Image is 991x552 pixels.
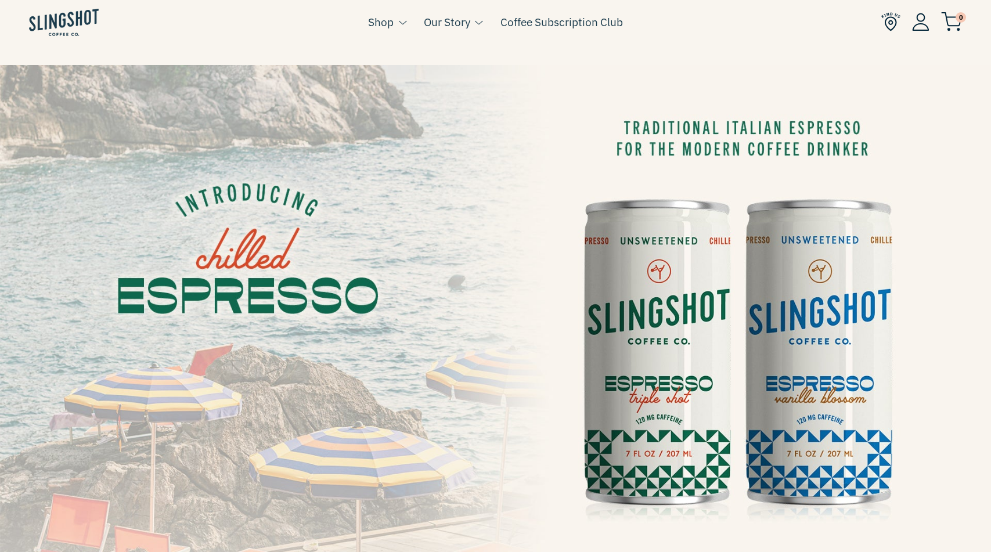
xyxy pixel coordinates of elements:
[500,13,623,31] a: Coffee Subscription Club
[881,12,900,31] img: Find Us
[941,12,962,31] img: cart
[956,12,966,23] span: 0
[368,13,394,31] a: Shop
[941,15,962,29] a: 0
[424,13,470,31] a: Our Story
[912,13,929,31] img: Account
